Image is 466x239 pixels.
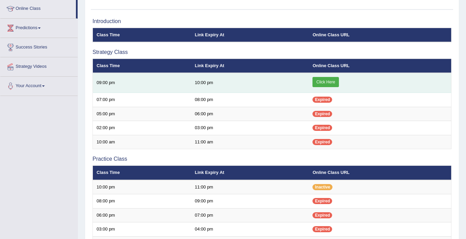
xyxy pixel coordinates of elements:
[0,38,78,55] a: Success Stories
[93,73,191,93] td: 09:00 pm
[0,77,78,94] a: Your Account
[309,28,451,42] th: Online Class URL
[93,28,191,42] th: Class Time
[93,222,191,237] td: 03:00 pm
[93,180,191,194] td: 10:00 pm
[309,166,451,180] th: Online Class URL
[93,135,191,149] td: 10:00 am
[93,208,191,222] td: 06:00 pm
[191,121,309,135] td: 03:00 pm
[191,166,309,180] th: Link Expiry At
[191,107,309,121] td: 06:00 pm
[191,59,309,73] th: Link Expiry At
[191,135,309,149] td: 11:00 am
[93,18,451,24] h3: Introduction
[191,93,309,107] td: 08:00 pm
[93,166,191,180] th: Class Time
[191,194,309,208] td: 09:00 pm
[312,226,332,232] span: Expired
[191,222,309,237] td: 04:00 pm
[312,198,332,204] span: Expired
[93,156,451,162] h3: Practice Class
[312,125,332,131] span: Expired
[93,121,191,135] td: 02:00 pm
[312,184,332,190] span: Inactive
[312,77,339,87] a: Click Here
[93,49,451,55] h3: Strategy Class
[93,59,191,73] th: Class Time
[93,194,191,208] td: 08:00 pm
[93,93,191,107] td: 07:00 pm
[312,139,332,145] span: Expired
[309,59,451,73] th: Online Class URL
[312,111,332,117] span: Expired
[93,107,191,121] td: 05:00 pm
[191,208,309,222] td: 07:00 pm
[191,28,309,42] th: Link Expiry At
[312,212,332,218] span: Expired
[0,19,78,36] a: Predictions
[312,97,332,103] span: Expired
[0,57,78,74] a: Strategy Videos
[191,180,309,194] td: 11:00 pm
[191,73,309,93] td: 10:00 pm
